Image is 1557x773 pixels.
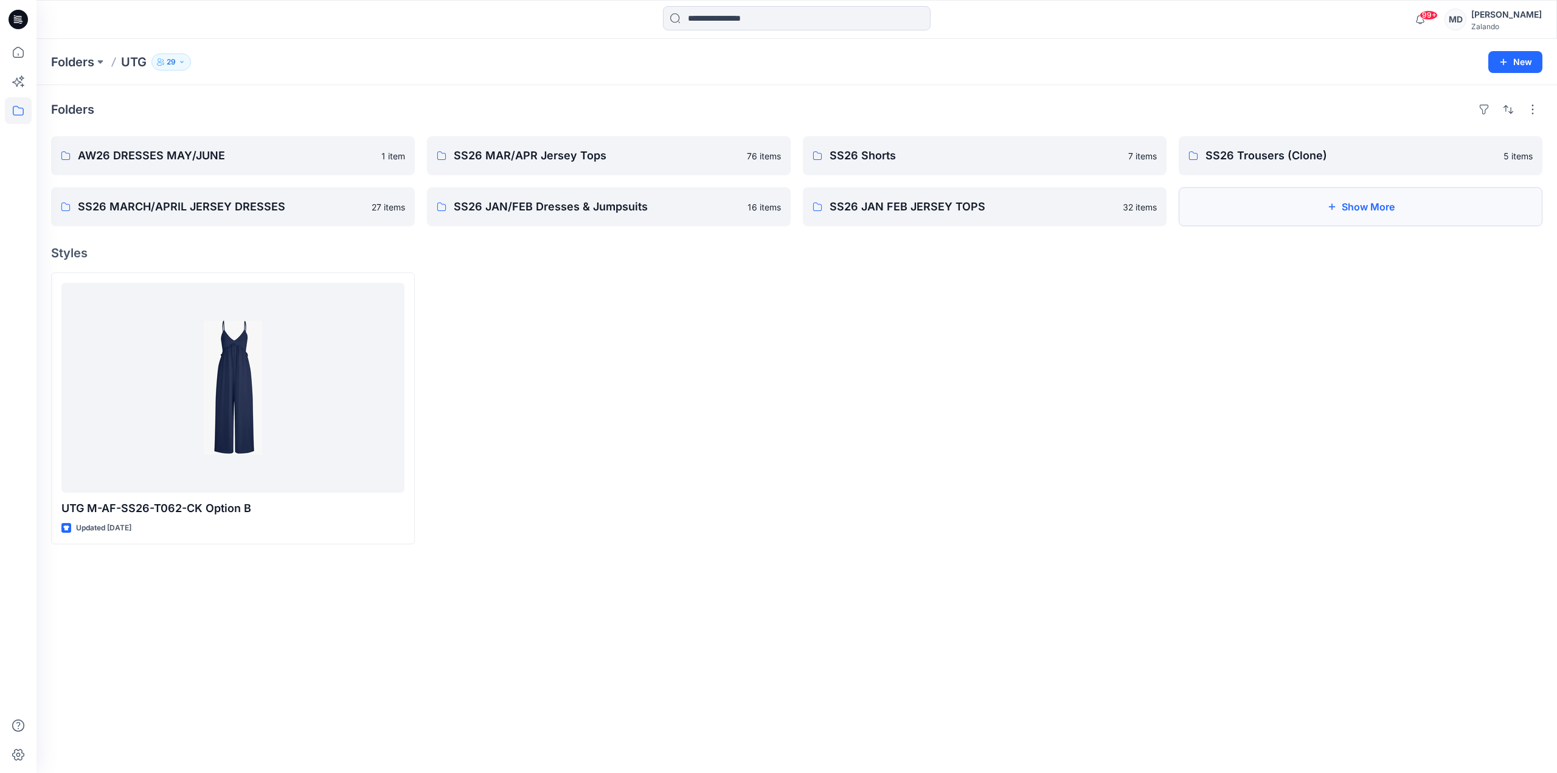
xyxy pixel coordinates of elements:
a: AW26 DRESSES MAY/JUNE1 item [51,136,415,175]
p: AW26 DRESSES MAY/JUNE [78,147,374,164]
p: 1 item [381,150,405,162]
p: Updated [DATE] [76,522,131,535]
p: SS26 MAR/APR Jersey Tops [454,147,740,164]
h4: Folders [51,102,94,117]
p: 7 items [1128,150,1157,162]
a: SS26 Trousers (Clone)5 items [1179,136,1542,175]
div: MD [1444,9,1466,30]
a: SS26 MARCH/APRIL JERSEY DRESSES27 items [51,187,415,226]
h4: Styles [51,246,1542,260]
span: 99+ [1420,10,1438,20]
p: 16 items [747,201,781,213]
button: New [1488,51,1542,73]
p: SS26 MARCH/APRIL JERSEY DRESSES [78,198,364,215]
div: [PERSON_NAME] [1471,7,1542,22]
button: 29 [151,54,191,71]
p: UTG M-AF-SS26-T062-CK Option B [61,500,404,517]
p: 76 items [747,150,781,162]
a: SS26 MAR/APR Jersey Tops76 items [427,136,791,175]
p: SS26 JAN FEB JERSEY TOPS [830,198,1115,215]
p: 5 items [1503,150,1533,162]
p: SS26 JAN/FEB Dresses & Jumpsuits [454,198,740,215]
a: SS26 Shorts7 items [803,136,1167,175]
p: 29 [167,55,176,69]
a: UTG M-AF-SS26-T062-CK Option B [61,283,404,493]
p: SS26 Trousers (Clone) [1205,147,1496,164]
div: Zalando [1471,22,1542,31]
p: 32 items [1123,201,1157,213]
a: SS26 JAN FEB JERSEY TOPS32 items [803,187,1167,226]
a: SS26 JAN/FEB Dresses & Jumpsuits16 items [427,187,791,226]
a: Folders [51,54,94,71]
p: UTG [121,54,147,71]
p: 27 items [372,201,405,213]
p: SS26 Shorts [830,147,1121,164]
button: Show More [1179,187,1542,226]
